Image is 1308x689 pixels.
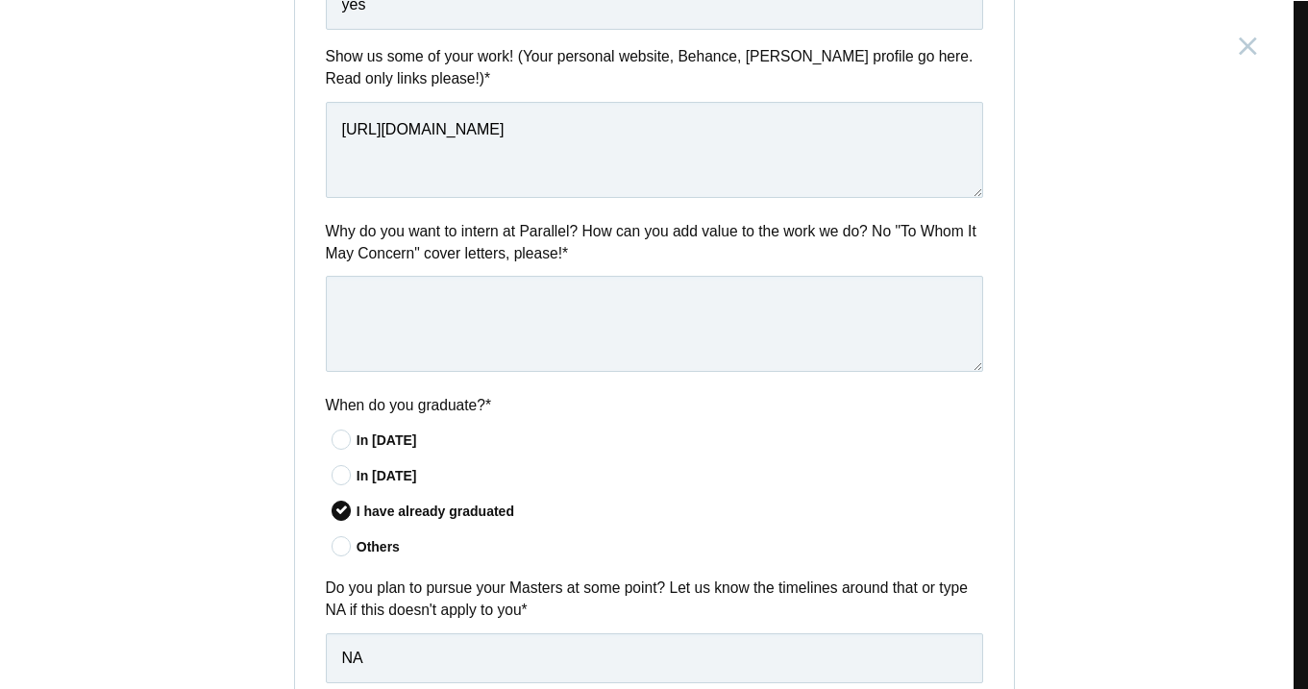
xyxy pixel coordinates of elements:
[357,466,983,486] div: In [DATE]
[326,577,983,622] label: Do you plan to pursue your Masters at some point? Let us know the timelines around that or type N...
[357,502,983,522] div: I have already graduated
[326,45,983,90] label: Show us some of your work! (Your personal website, Behance, [PERSON_NAME] profile go here. Read o...
[326,394,983,416] label: When do you graduate?
[357,431,983,451] div: In [DATE]
[357,537,983,557] div: Others
[326,220,983,265] label: Why do you want to intern at Parallel? How can you add value to the work we do? No "To Whom It Ma...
